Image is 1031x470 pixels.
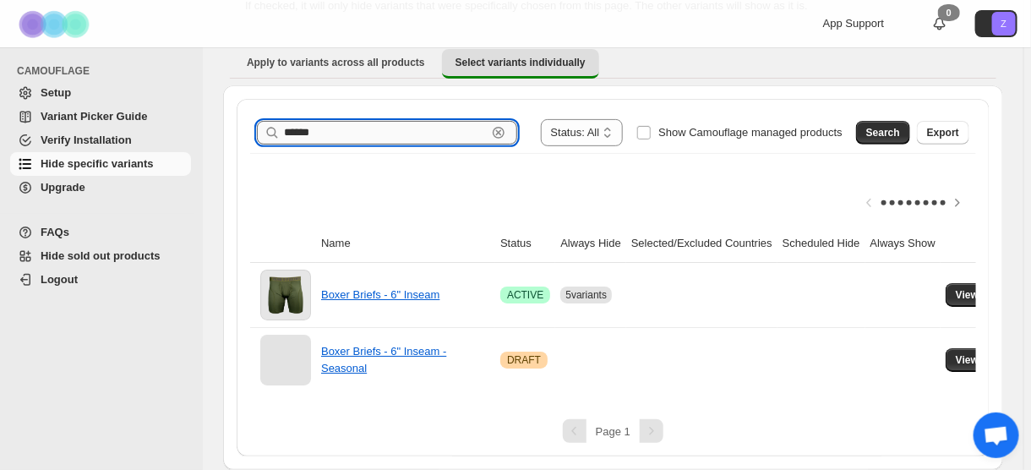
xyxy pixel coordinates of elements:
[866,126,900,139] span: Search
[41,86,71,99] span: Setup
[974,413,1019,458] a: Open chat
[14,1,98,47] img: Camouflage
[555,225,626,263] th: Always Hide
[10,81,191,105] a: Setup
[455,56,586,69] span: Select variants individually
[10,128,191,152] a: Verify Installation
[946,283,1031,307] button: View variants
[41,110,147,123] span: Variant Picker Guide
[927,126,959,139] span: Export
[10,221,191,244] a: FAQs
[41,134,132,146] span: Verify Installation
[41,249,161,262] span: Hide sold out products
[247,56,425,69] span: Apply to variants across all products
[938,4,960,21] div: 0
[316,225,495,263] th: Name
[823,17,884,30] span: App Support
[233,49,439,76] button: Apply to variants across all products
[41,181,85,194] span: Upgrade
[41,273,78,286] span: Logout
[931,15,948,32] a: 0
[17,64,194,78] span: CAMOUFLAGE
[626,225,777,263] th: Selected/Excluded Countries
[956,288,1021,302] span: View variants
[10,176,191,199] a: Upgrade
[41,226,69,238] span: FAQs
[946,348,1031,372] button: View variants
[260,270,311,320] img: Boxer Briefs - 6" Inseam
[10,105,191,128] a: Variant Picker Guide
[946,191,969,215] button: Scroll table right one column
[250,419,976,443] nav: Pagination
[565,289,607,301] span: 5 variants
[442,49,599,79] button: Select variants individually
[956,353,1021,367] span: View variants
[41,157,154,170] span: Hide specific variants
[10,268,191,292] a: Logout
[321,345,446,374] a: Boxer Briefs - 6" Inseam - Seasonal
[917,121,969,145] button: Export
[856,121,910,145] button: Search
[10,244,191,268] a: Hide sold out products
[658,126,843,139] span: Show Camouflage managed products
[507,288,543,302] span: ACTIVE
[975,10,1017,37] button: Avatar with initials Z
[865,225,941,263] th: Always Show
[777,225,865,263] th: Scheduled Hide
[992,12,1016,36] span: Avatar with initials Z
[223,85,1003,470] div: Select variants individually
[596,425,630,438] span: Page 1
[1001,19,1007,29] text: Z
[507,353,541,367] span: DRAFT
[10,152,191,176] a: Hide specific variants
[321,288,439,301] a: Boxer Briefs - 6" Inseam
[495,225,555,263] th: Status
[490,124,507,141] button: Clear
